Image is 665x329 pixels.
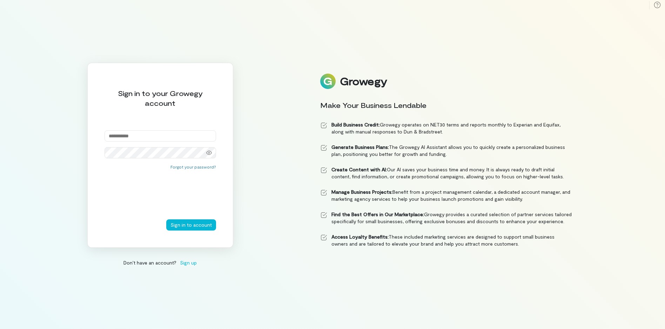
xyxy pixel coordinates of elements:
span: Sign up [180,259,197,266]
li: These included marketing services are designed to support small business owners and are tailored ... [320,233,572,247]
button: Sign in to account [166,219,216,231]
strong: Manage Business Projects: [331,189,392,195]
strong: Generate Business Plans: [331,144,389,150]
strong: Access Loyalty Benefits: [331,234,389,240]
button: Forgot your password? [170,164,216,170]
li: Growegy operates on NET30 terms and reports monthly to Experian and Equifax, along with manual re... [320,121,572,135]
img: Logo [320,74,336,89]
li: Benefit from a project management calendar, a dedicated account manager, and marketing agency ser... [320,189,572,203]
strong: Create Content with AI: [331,166,387,172]
li: Our AI saves your business time and money. It is always ready to draft initial content, find info... [320,166,572,180]
strong: Find the Best Offers in Our Marketplace: [331,211,424,217]
li: The Growegy AI Assistant allows you to quickly create a personalized business plan, positioning y... [320,144,572,158]
li: Growegy provides a curated selection of partner services tailored specifically for small business... [320,211,572,225]
strong: Build Business Credit: [331,122,380,128]
div: Growegy [340,75,387,87]
div: Make Your Business Lendable [320,100,572,110]
div: Sign in to your Growegy account [105,88,216,108]
div: Don’t have an account? [87,259,233,266]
